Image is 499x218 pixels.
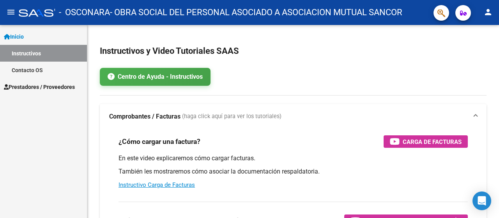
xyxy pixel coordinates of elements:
p: También les mostraremos cómo asociar la documentación respaldatoria. [119,167,468,176]
mat-icon: person [483,7,493,17]
p: En este video explicaremos cómo cargar facturas. [119,154,468,163]
span: (haga click aquí para ver los tutoriales) [182,112,281,121]
span: - OBRA SOCIAL DEL PERSONAL ASOCIADO A ASOCIACION MUTUAL SANCOR [110,4,402,21]
button: Carga de Facturas [384,135,468,148]
h2: Instructivos y Video Tutoriales SAAS [100,44,487,58]
span: Carga de Facturas [403,137,462,147]
strong: Comprobantes / Facturas [109,112,180,121]
div: Open Intercom Messenger [472,191,491,210]
span: - OSCONARA [59,4,110,21]
span: Prestadores / Proveedores [4,83,75,91]
mat-expansion-panel-header: Comprobantes / Facturas (haga click aquí para ver los tutoriales) [100,104,487,129]
span: Inicio [4,32,24,41]
h3: ¿Cómo cargar una factura? [119,136,200,147]
mat-icon: menu [6,7,16,17]
a: Centro de Ayuda - Instructivos [100,68,211,86]
a: Instructivo Carga de Facturas [119,181,195,188]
